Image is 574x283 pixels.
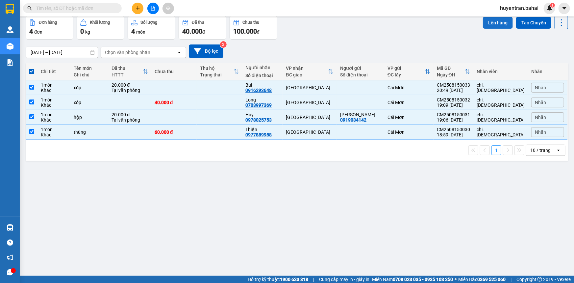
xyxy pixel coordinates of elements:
div: ĐC lấy [387,72,425,77]
div: Số điện thoại [245,73,279,78]
img: warehouse-icon [7,224,13,231]
span: đ [202,29,205,35]
span: ⚪️ [455,278,457,281]
span: 40.000 [182,27,202,35]
div: VP nhận [286,66,328,71]
div: Khác [41,132,67,137]
span: đ [257,29,260,35]
button: Tạo Chuyến [516,17,551,29]
div: CM2508150033 [437,82,470,88]
div: Người nhận [245,65,279,70]
svg: open [556,148,561,153]
div: Đã thu [112,66,143,71]
div: Chọn văn phòng nhận [105,49,150,56]
div: 40.000 đ [155,100,193,105]
span: Miền Bắc [458,276,506,283]
div: VP gửi [387,66,425,71]
th: Toggle SortBy [283,63,337,80]
div: Tại văn phòng [112,117,148,123]
div: 0977889958 [245,132,272,137]
div: Nhãn [531,69,564,74]
strong: 0369 525 060 [477,277,506,282]
img: warehouse-icon [7,43,13,50]
div: 1 món [41,82,67,88]
div: Tại văn phòng [112,88,148,93]
span: Nhãn [535,129,546,135]
button: plus [132,3,143,14]
div: Khối lượng [90,20,110,25]
svg: open [177,50,182,55]
div: thùng [74,129,105,135]
button: file-add [147,3,159,14]
div: Cái Mơn [387,100,430,105]
div: chi.bahai [477,82,525,93]
div: 20.000 đ [112,82,148,88]
div: 18:59 [DATE] [437,132,470,137]
div: Nhân viên [477,69,525,74]
div: chi.bahai [477,127,525,137]
span: Nhãn [535,115,546,120]
div: 10 / trang [530,147,551,154]
div: Người gửi [340,66,381,71]
span: message [7,269,13,275]
button: Bộ lọc [189,44,223,58]
div: Ngày ĐH [437,72,465,77]
div: Số lượng [141,20,158,25]
span: 100.000 [233,27,257,35]
span: notification [7,254,13,261]
th: Toggle SortBy [108,63,151,80]
span: question-circle [7,240,13,246]
div: xốp [74,100,105,105]
div: Minh chấn [340,112,381,117]
span: Nhãn [535,85,546,90]
img: solution-icon [7,59,13,66]
img: warehouse-icon [7,26,13,33]
th: Toggle SortBy [384,63,434,80]
input: Select a date range. [26,47,98,58]
div: 1 món [41,97,67,102]
div: CM2508150030 [437,127,470,132]
div: 1 món [41,127,67,132]
div: Đã thu [192,20,204,25]
button: Khối lượng0kg [77,16,124,40]
div: 0703997369 [245,102,272,108]
span: plus [136,6,140,11]
div: Trạng thái [200,72,234,77]
span: Miền Nam [372,276,453,283]
span: 4 [29,27,33,35]
div: Khác [41,117,67,123]
div: 1 món [41,112,67,117]
div: Huy [245,112,279,117]
div: Khác [41,88,67,93]
div: Long [245,97,279,102]
div: 0978025753 [245,117,272,123]
sup: 1 [550,3,555,8]
div: Số điện thoại [340,72,381,77]
span: Cung cấp máy in - giấy in: [319,276,370,283]
span: aim [166,6,170,11]
div: 20:49 [DATE] [437,88,470,93]
div: Bui [245,82,279,88]
div: 19:06 [DATE] [437,117,470,123]
button: caret-down [559,3,570,14]
div: Chưa thu [243,20,260,25]
div: 20.000 đ [112,112,148,117]
span: | [313,276,314,283]
span: 4 [131,27,135,35]
div: hộp [74,115,105,120]
span: huyentran.bahai [495,4,544,12]
div: Ghi chú [74,72,105,77]
strong: 0708 023 035 - 0935 103 250 [393,277,453,282]
button: Chưa thu100.000đ [230,16,277,40]
div: 19:09 [DATE] [437,102,470,108]
div: Cái Mơn [387,129,430,135]
div: [GEOGRAPHIC_DATA] [286,100,334,105]
div: Thiện [245,127,279,132]
div: chi.bahai [477,112,525,123]
sup: 2 [220,41,227,48]
div: Mã GD [437,66,465,71]
div: 0916293648 [245,88,272,93]
div: chi.bahai [477,97,525,108]
div: CM2508150032 [437,97,470,102]
button: Số lượng4món [128,16,175,40]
